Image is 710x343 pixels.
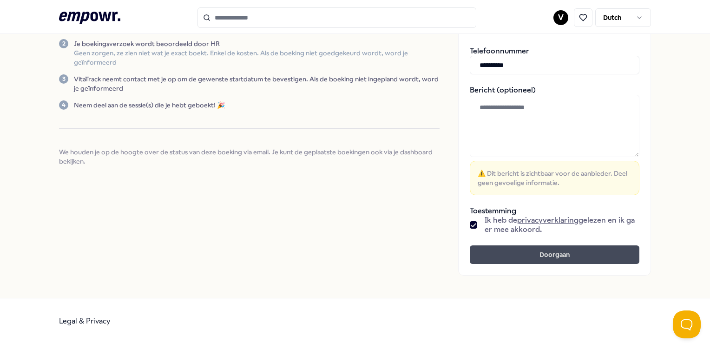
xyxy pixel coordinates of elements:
p: Geen zorgen, ze zien niet wat je exact boekt. Enkel de kosten. Als de boeking niet goedgekeurd wo... [74,48,439,67]
input: Search for products, categories or subcategories [197,7,476,28]
div: 3 [59,74,68,84]
p: VitaTrack neemt contact met je op om de gewenste startdatum te bevestigen. Als de boeking niet in... [74,74,439,93]
a: Legal & Privacy [59,317,111,325]
span: ⚠️ Dit bericht is zichtbaar voor de aanbieder. Deel geen gevoelige informatie. [478,169,631,187]
span: Ik heb de gelezen en ik ga er mee akkoord. [485,216,639,234]
a: privacyverklaring [517,216,579,224]
iframe: Help Scout Beacon - Open [673,310,701,338]
p: Je boekingsverzoek wordt beoordeeld door HR [74,39,439,48]
button: Doorgaan [470,245,639,264]
div: 4 [59,100,68,110]
div: Toestemming [470,206,639,234]
div: 2 [59,39,68,48]
p: Neem deel aan de sessie(s) die je hebt geboekt! 🎉 [74,100,225,110]
div: Telefoonnummer [470,46,639,74]
div: Bericht (optioneel) [470,86,639,195]
button: V [553,10,568,25]
span: We houden je op de hoogte over de status van deze boeking via email. Je kunt de geplaatste boekin... [59,147,439,166]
